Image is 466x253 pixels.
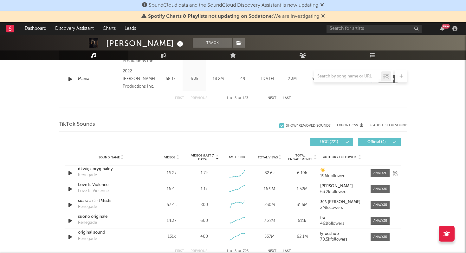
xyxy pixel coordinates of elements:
[201,186,208,192] div: 1.1k
[238,250,242,253] span: of
[149,3,318,8] span: SoundCloud data and the SoundCloud Discovery Assistant is now updating
[320,222,364,226] div: 461 followers
[78,236,97,242] div: Renegade
[320,200,361,204] strong: 𝟑𝟎𝟑 [PERSON_NAME].
[220,95,255,102] div: 1 5 123
[190,154,215,161] span: Videos (last 7 days)
[288,234,317,240] div: 62.1M
[370,124,407,127] button: + Add TikTok Sound
[238,97,242,100] span: of
[157,170,186,176] div: 16.2k
[175,97,184,100] button: First
[255,186,284,192] div: 16.9M
[157,186,186,192] div: 16.4k
[323,155,357,159] span: Author / Followers
[358,138,401,146] button: Official(4)
[288,202,317,208] div: 31.5M
[230,250,233,253] span: to
[320,232,364,236] a: lyrxcshub
[440,26,444,31] button: 99+
[255,202,284,208] div: 230M
[268,250,276,253] button: Next
[337,123,363,127] button: Export CSV
[283,250,291,253] button: Last
[78,182,144,188] a: Love Is Violence
[327,25,422,33] input: Search for artists
[310,138,353,146] button: UGC(721)
[98,22,120,35] a: Charts
[288,154,313,161] span: Total Engagements
[314,140,344,144] span: UGC ( 721 )
[78,214,144,220] a: suono originale
[78,220,97,226] div: Renegade
[320,200,364,204] a: 𝟑𝟎𝟑 [PERSON_NAME].
[320,3,324,8] span: Dismiss
[230,97,233,100] span: to
[78,188,109,194] div: Love Is Violence
[201,170,208,176] div: 1.7k
[78,166,144,172] a: dźwięk oryginalny
[200,234,208,240] div: 400
[123,68,157,90] div: 2022 [PERSON_NAME] Productions Inc.
[78,230,144,236] a: original sound
[314,74,381,79] input: Search by song name or URL
[99,156,120,159] span: Sound Name
[175,250,184,253] button: First
[191,97,207,100] button: Previous
[442,24,450,29] div: 99 +
[320,174,364,178] div: 196k followers
[157,234,186,240] div: 131k
[78,204,97,210] div: Renegade
[51,22,98,35] a: Discovery Assistant
[78,172,97,178] div: Renegade
[362,140,391,144] span: Official ( 4 )
[320,216,325,220] strong: fra
[320,190,364,194] div: 63.2k followers
[363,124,407,127] button: + Add TikTok Sound
[157,218,186,224] div: 14.3k
[288,186,317,192] div: 1.52M
[20,22,51,35] a: Dashboard
[320,237,364,242] div: 70.5k followers
[191,250,207,253] button: Previous
[148,14,272,19] span: Spotify Charts & Playlists not updating on Sodatone
[200,218,208,224] div: 600
[320,168,364,173] a: ☀️
[193,38,232,48] button: Track
[320,168,325,172] strong: ☀️
[222,155,252,160] div: 6M Trend
[59,121,95,128] span: TikTok Sounds
[106,38,185,49] div: [PERSON_NAME]
[320,184,353,188] strong: [PERSON_NAME]
[120,22,140,35] a: Leads
[321,14,325,19] span: Dismiss
[255,218,284,224] div: 7.22M
[320,206,364,210] div: 2M followers
[200,202,208,208] div: 800
[320,184,364,189] a: [PERSON_NAME]
[268,97,276,100] button: Next
[258,156,278,159] span: Total Views
[255,170,284,176] div: 82.6k
[255,234,284,240] div: 537M
[320,216,364,220] a: fra
[288,218,317,224] div: 511k
[286,124,331,128] div: Show 4 Removed Sounds
[157,202,186,208] div: 57.4k
[283,97,291,100] button: Last
[148,14,319,19] span: : We are investigating
[320,232,339,236] strong: lyrxcshub
[288,170,317,176] div: 6.19k
[78,198,144,204] a: suara asli - 𝐢𝐌𝐮𝐬𝐢𝐜
[164,156,175,159] span: Videos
